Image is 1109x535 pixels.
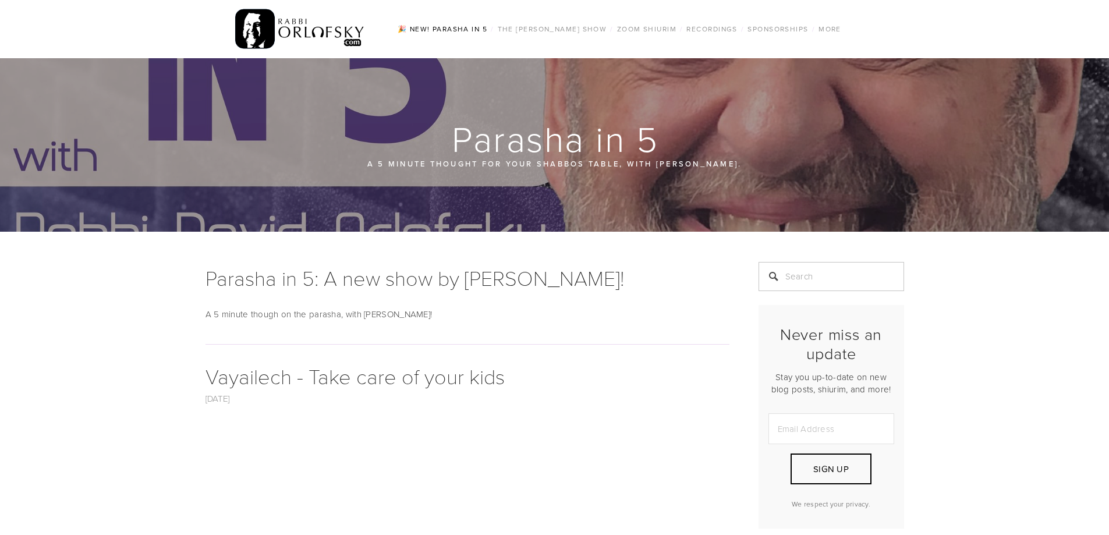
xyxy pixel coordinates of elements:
a: 🎉 NEW! Parasha in 5 [394,22,491,37]
span: / [610,24,613,34]
input: Email Address [768,413,894,444]
a: Zoom Shiurim [614,22,680,37]
a: More [815,22,845,37]
span: / [680,24,683,34]
a: Recordings [683,22,740,37]
span: / [812,24,815,34]
p: We respect your privacy. [768,499,894,509]
span: / [741,24,744,34]
a: Vayailech - Take care of your kids [205,362,505,390]
span: Sign Up [813,463,849,475]
button: Sign Up [791,453,871,484]
a: Sponsorships [744,22,812,37]
p: A 5 minute though on the parasha, with [PERSON_NAME]! [205,307,729,321]
a: The [PERSON_NAME] Show [494,22,611,37]
h2: Never miss an update [768,325,894,363]
p: A 5 minute thought for your Shabbos table, with [PERSON_NAME]. [275,157,834,170]
h1: Parasha in 5 [205,120,905,157]
input: Search [759,262,904,291]
p: Stay you up-to-date on new blog posts, shiurim, and more! [768,371,894,395]
h1: Parasha in 5: A new show by [PERSON_NAME]! [205,262,729,293]
span: / [491,24,494,34]
img: RabbiOrlofsky.com [235,6,365,52]
a: [DATE] [205,392,230,405]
